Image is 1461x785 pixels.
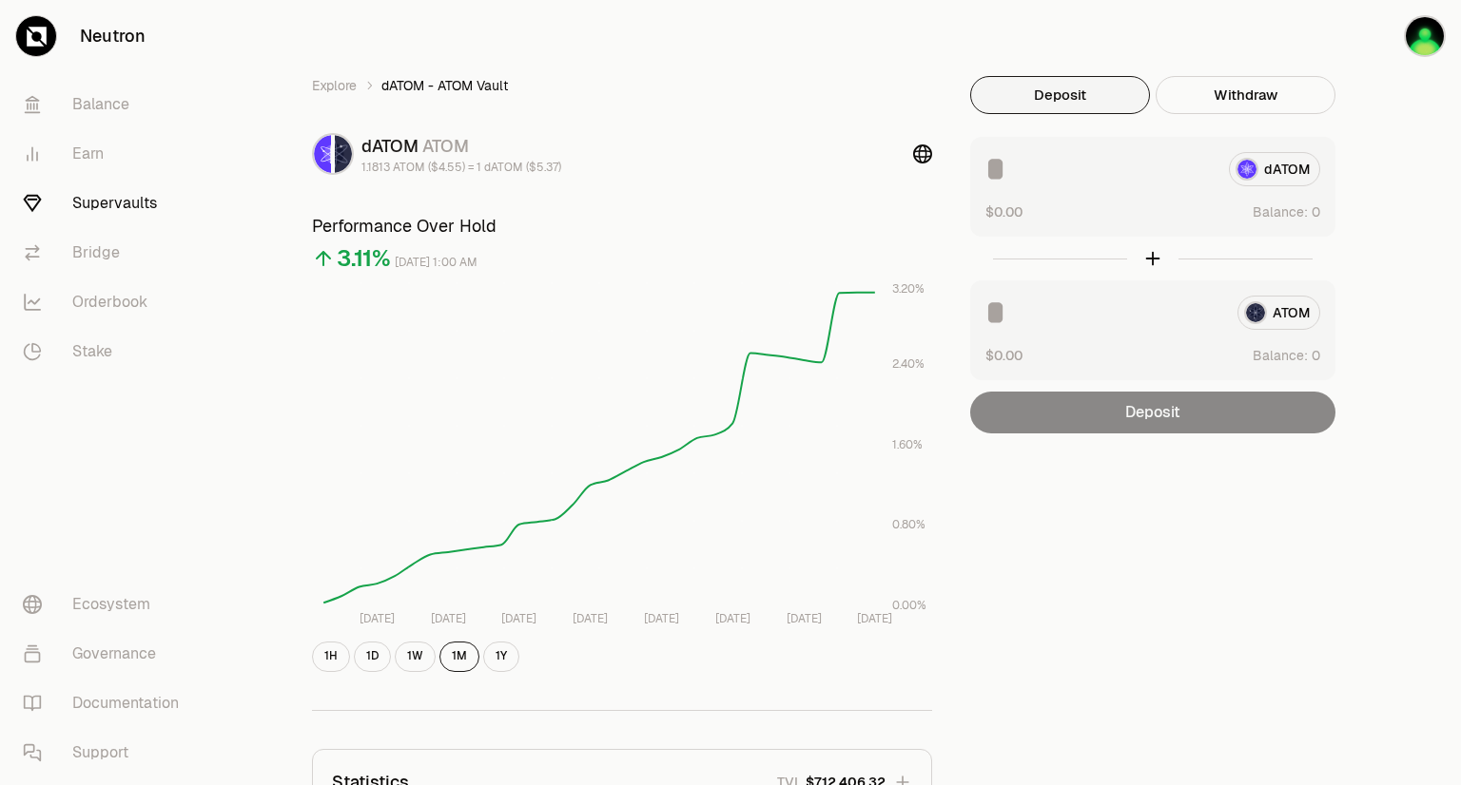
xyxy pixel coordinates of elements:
h3: Performance Over Hold [312,213,932,239]
tspan: [DATE] [715,611,750,626]
a: Support [8,728,205,777]
img: ATOM Logo [335,135,352,173]
button: $0.00 [985,345,1023,365]
tspan: [DATE] [501,611,536,626]
img: dATOM Logo [314,135,331,173]
div: 1.1813 ATOM ($4.55) = 1 dATOM ($5.37) [361,160,561,175]
div: 3.11% [337,243,391,274]
div: dATOM [361,133,561,160]
a: Governance [8,629,205,679]
span: dATOM - ATOM Vault [381,76,508,95]
a: Supervaults [8,179,205,228]
span: Balance: [1253,202,1308,221]
img: AADAO [1406,17,1444,55]
tspan: [DATE] [787,611,822,626]
a: Earn [8,129,205,179]
tspan: [DATE] [431,611,466,626]
a: Explore [312,76,357,95]
div: [DATE] 1:00 AM [395,252,477,274]
a: Bridge [8,228,205,278]
span: Balance: [1253,346,1308,365]
tspan: [DATE] [360,611,395,626]
a: Documentation [8,679,205,728]
tspan: 3.20% [892,281,925,297]
tspan: 0.80% [892,517,925,532]
a: Orderbook [8,278,205,327]
tspan: 1.60% [892,437,923,452]
button: 1Y [483,641,519,672]
a: Ecosystem [8,580,205,629]
tspan: [DATE] [573,611,608,626]
button: 1D [354,641,391,672]
tspan: 0.00% [892,598,926,613]
button: 1W [395,641,436,672]
button: $0.00 [985,201,1023,221]
a: Stake [8,327,205,376]
a: Balance [8,80,205,129]
nav: breadcrumb [312,76,932,95]
tspan: [DATE] [857,611,892,626]
button: 1M [439,641,479,672]
tspan: 2.40% [892,356,925,372]
button: Deposit [970,76,1150,114]
span: ATOM [422,135,469,157]
button: Withdraw [1156,76,1335,114]
button: 1H [312,641,350,672]
tspan: [DATE] [644,611,679,626]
